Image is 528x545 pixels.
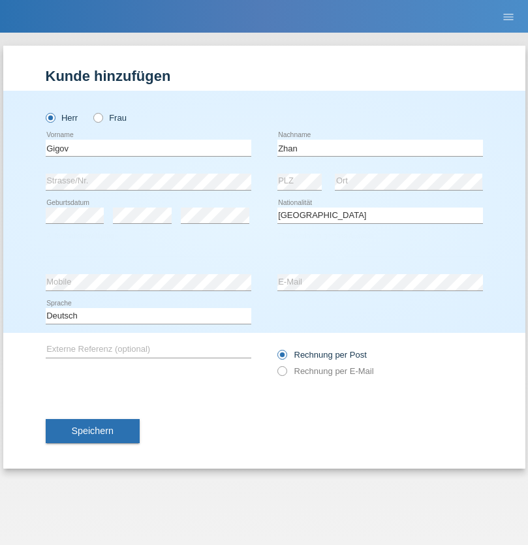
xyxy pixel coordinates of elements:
label: Frau [93,113,127,123]
span: Speichern [72,426,114,436]
input: Herr [46,113,54,121]
label: Herr [46,113,78,123]
a: menu [495,12,521,20]
label: Rechnung per Post [277,350,367,360]
label: Rechnung per E-Mail [277,366,374,376]
button: Speichern [46,419,140,444]
input: Rechnung per Post [277,350,286,366]
i: menu [502,10,515,23]
h1: Kunde hinzufügen [46,68,483,84]
input: Rechnung per E-Mail [277,366,286,382]
input: Frau [93,113,102,121]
